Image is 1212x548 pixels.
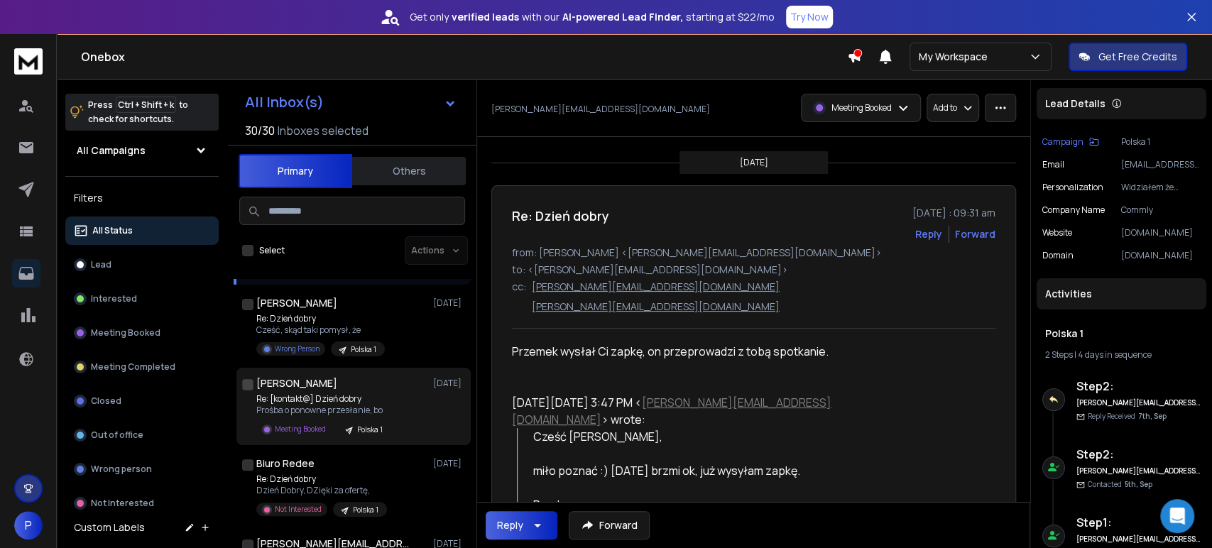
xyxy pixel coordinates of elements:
h1: Biuro Redee [256,456,315,471]
p: Wrong person [91,464,152,475]
p: Get Free Credits [1098,50,1177,64]
h1: All Inbox(s) [245,95,324,109]
label: Select [259,245,285,256]
p: from: [PERSON_NAME] <[PERSON_NAME][EMAIL_ADDRESS][DOMAIN_NAME]> [512,246,995,260]
p: Polska 1 [351,344,376,355]
p: Company Name [1042,204,1105,216]
p: Try Now [790,10,829,24]
h6: Step 1 : [1076,514,1201,531]
strong: verified leads [452,10,519,24]
button: Reply [486,511,557,539]
p: website [1042,227,1072,239]
p: Polska 1 [353,505,378,515]
div: Reply [497,518,523,532]
p: Dzień Dobry, DZięki za ofertę, [256,485,387,496]
button: Interested [65,285,219,313]
span: Ctrl + Shift + k [116,97,176,113]
p: Meeting Booked [91,327,160,339]
button: Try Now [786,6,833,28]
p: Press to check for shortcuts. [88,98,188,126]
h3: Inboxes selected [278,122,368,139]
button: Meeting Booked [65,319,219,347]
button: P [14,511,43,539]
button: Lead [65,251,219,279]
p: [DATE] : 09:31 am [912,206,995,220]
button: All Campaigns [65,136,219,165]
p: Not Interested [275,504,322,515]
h1: Polska 1 [1045,327,1198,341]
button: Others [352,155,466,187]
p: Closed [91,395,121,407]
p: Re: [kontakt@] Dzień dobry [256,393,391,405]
button: Get Free Credits [1069,43,1187,71]
p: Get only with our starting at $22/mo [410,10,775,24]
h3: Filters [65,188,219,208]
p: Interested [91,293,137,305]
p: [DATE] [740,157,768,168]
p: Contacted [1088,479,1152,490]
h6: [PERSON_NAME][EMAIL_ADDRESS][DOMAIN_NAME] [1076,534,1201,544]
p: Not Interested [91,498,154,509]
p: Polska 1 [1121,136,1201,148]
p: [DOMAIN_NAME] [1121,250,1201,261]
p: [PERSON_NAME][EMAIL_ADDRESS][DOMAIN_NAME] [491,104,710,115]
button: Campaign [1042,136,1099,148]
div: miło poznać :) [DATE] brzmi ok, już wysyłam zapkę. [533,462,927,479]
span: 2 Steps [1045,349,1073,361]
button: Out of office [65,421,219,449]
span: 5th, Sep [1125,479,1152,489]
p: Commly [1121,204,1201,216]
span: 30 / 30 [245,122,275,139]
p: [DATE] [433,458,465,469]
p: [DATE] [433,378,465,389]
p: [EMAIL_ADDRESS][DOMAIN_NAME] [1121,159,1201,170]
p: Add to [933,102,957,114]
strong: AI-powered Lead Finder, [562,10,683,24]
p: [DATE] [433,297,465,309]
p: Lead [91,259,111,270]
span: 4 days in sequence [1078,349,1152,361]
p: Re: Dzień dobry [256,473,387,485]
button: Primary [239,154,352,188]
p: Wrong Person [275,344,320,354]
p: [PERSON_NAME][EMAIL_ADDRESS][DOMAIN_NAME] [532,300,780,314]
p: [DOMAIN_NAME] [1121,227,1201,239]
p: Email [1042,159,1064,170]
button: All Status [65,217,219,245]
button: Forward [569,511,650,539]
h1: Onebox [81,48,847,65]
h6: Step 2 : [1076,378,1201,395]
a: [PERSON_NAME][EMAIL_ADDRESS][DOMAIN_NAME] [512,395,831,427]
div: Pozdr, [533,496,927,513]
div: Cześć [PERSON_NAME], [533,428,927,445]
p: Widziałem że współpracowaliście z Egabinetem, dostarczając intuicyjne oprogramowanie do zarządzan... [1121,182,1201,193]
p: Personalization [1042,182,1103,193]
p: Meeting Booked [831,102,892,114]
h3: Custom Labels [74,520,145,535]
button: Closed [65,387,219,415]
img: logo [14,48,43,75]
p: Campaign [1042,136,1083,148]
h1: [PERSON_NAME] [256,296,337,310]
div: [DATE][DATE] 3:47 PM < > wrote: [512,394,927,428]
p: Re: Dzień dobry [256,313,385,324]
button: Meeting Completed [65,353,219,381]
button: Wrong person [65,455,219,483]
p: Out of office [91,429,143,441]
div: Open Intercom Messenger [1160,499,1194,533]
span: 7th, Sep [1138,411,1167,421]
h6: [PERSON_NAME][EMAIL_ADDRESS][DOMAIN_NAME] [1076,398,1201,408]
div: Forward [955,227,995,241]
h6: [PERSON_NAME][EMAIL_ADDRESS][DOMAIN_NAME] [1076,466,1201,476]
h1: [PERSON_NAME] [256,376,337,390]
p: Reply Received [1088,411,1167,422]
h1: All Campaigns [77,143,146,158]
p: Meeting Booked [275,424,326,434]
p: [PERSON_NAME][EMAIL_ADDRESS][DOMAIN_NAME] [532,280,780,294]
p: Polska 1 [357,424,383,435]
p: domain [1042,250,1074,261]
p: Meeting Completed [91,361,175,373]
